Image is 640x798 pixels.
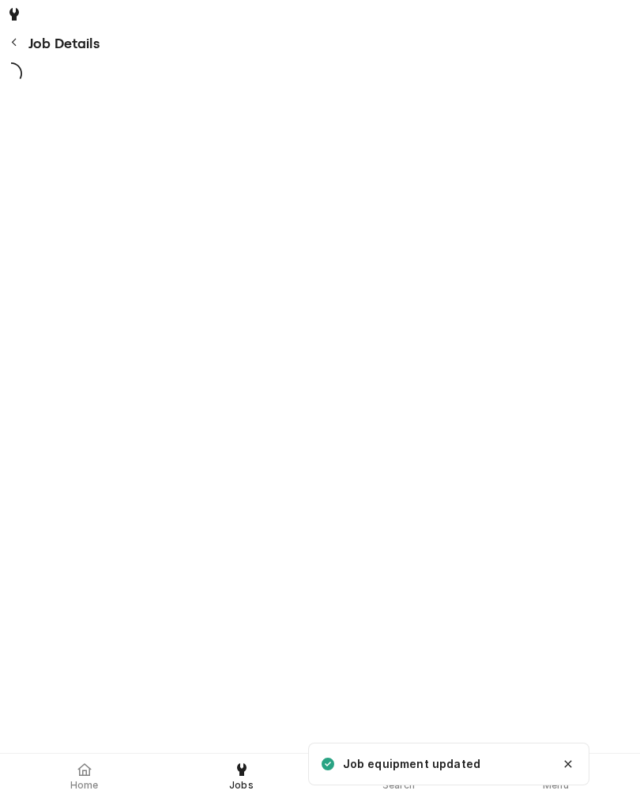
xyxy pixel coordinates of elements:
a: Jobs [164,757,319,795]
a: Home [6,757,162,795]
span: Search [382,779,416,792]
span: Jobs [229,779,254,792]
div: Job equipment updated [343,756,484,772]
span: Job Details [28,36,100,51]
span: Menu [543,779,569,792]
span: Home [70,779,99,792]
